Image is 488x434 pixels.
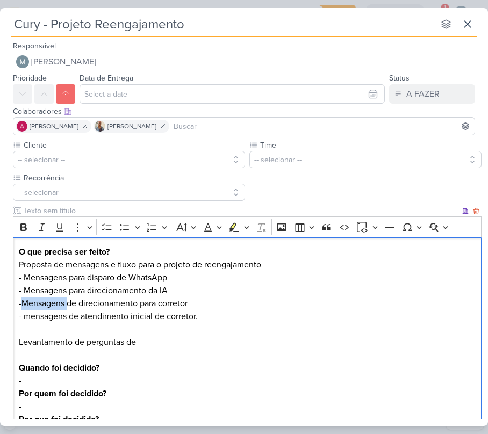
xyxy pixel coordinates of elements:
strong: Quando foi decidido? [19,363,99,373]
input: Texto sem título [21,205,460,216]
label: Recorrência [23,172,245,184]
label: Prioridade [13,74,47,83]
label: Cliente [23,140,245,151]
button: A FAZER [389,84,475,104]
button: [PERSON_NAME] [13,52,475,71]
button: -- selecionar -- [13,184,245,201]
label: Data de Entrega [80,74,133,83]
img: Mariana Amorim [16,55,29,68]
span: [PERSON_NAME] [31,55,96,68]
button: -- selecionar -- [13,151,245,168]
label: Time [259,140,482,151]
strong: Por que foi decidido? [19,414,99,425]
label: Responsável [13,41,56,50]
label: Status [389,74,410,83]
div: Colaboradores [13,106,475,117]
img: Iara Santos [95,121,105,132]
input: Select a date [80,84,385,104]
strong: Por quem foi decidido? [19,388,106,399]
button: -- selecionar -- [249,151,482,168]
span: [PERSON_NAME] [107,121,156,131]
span: [PERSON_NAME] [30,121,78,131]
strong: O que precisa ser feito? [19,247,110,257]
input: Kard Sem Título [11,15,434,34]
div: A FAZER [406,88,440,100]
img: Alessandra Gomes [17,121,27,132]
input: Buscar [171,120,472,133]
div: Editor toolbar [13,216,482,237]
